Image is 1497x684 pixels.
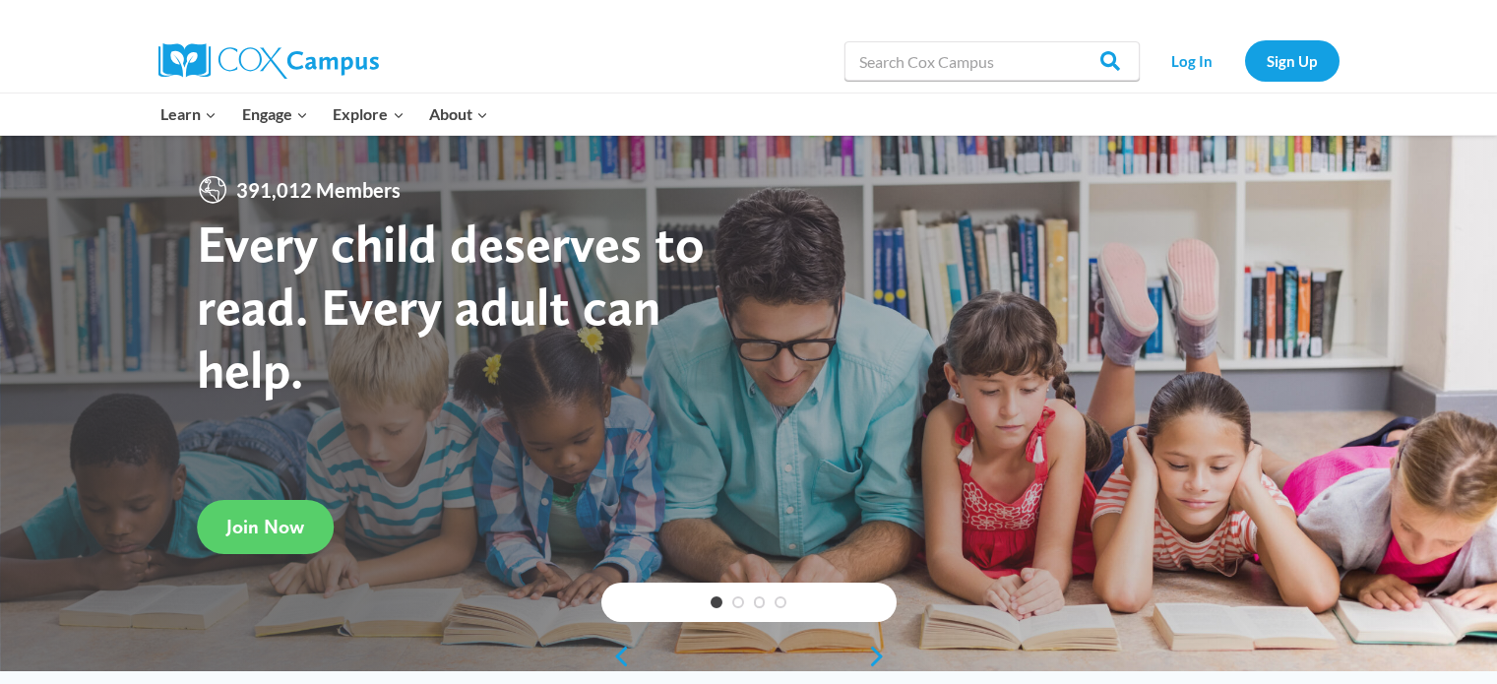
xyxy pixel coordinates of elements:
nav: Primary Navigation [149,93,501,135]
span: Engage [242,101,308,127]
span: About [429,101,488,127]
a: Log In [1150,40,1235,81]
input: Search Cox Campus [844,41,1140,81]
a: 1 [711,596,722,608]
a: 4 [775,596,786,608]
span: Explore [333,101,404,127]
a: 3 [754,596,766,608]
strong: Every child deserves to read. Every adult can help. [197,212,705,400]
span: Join Now [226,515,304,538]
a: Sign Up [1245,40,1340,81]
a: previous [601,645,631,668]
a: Join Now [197,500,334,554]
span: Learn [160,101,217,127]
div: content slider buttons [601,637,897,676]
a: next [867,645,897,668]
a: 2 [732,596,744,608]
span: 391,012 Members [228,174,408,206]
nav: Secondary Navigation [1150,40,1340,81]
img: Cox Campus [158,43,379,79]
